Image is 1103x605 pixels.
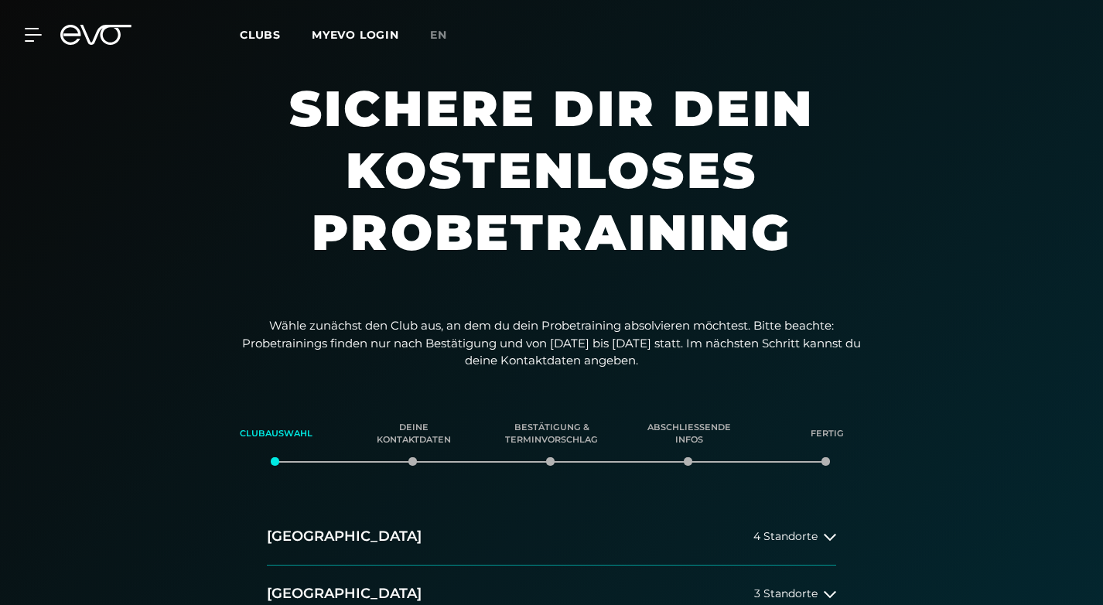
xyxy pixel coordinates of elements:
button: [GEOGRAPHIC_DATA]4 Standorte [267,508,836,566]
div: Fertig [777,413,876,455]
a: Clubs [240,27,312,42]
span: en [430,28,447,42]
h2: [GEOGRAPHIC_DATA] [267,527,422,546]
div: Abschließende Infos [640,413,739,455]
h1: Sichere dir dein kostenloses Probetraining [196,77,907,294]
p: Wähle zunächst den Club aus, an dem du dein Probetraining absolvieren möchtest. Bitte beachte: Pr... [242,317,861,370]
div: Bestätigung & Terminvorschlag [502,413,601,455]
div: Clubauswahl [227,413,326,455]
div: Deine Kontaktdaten [364,413,463,455]
span: 3 Standorte [754,588,818,600]
h2: [GEOGRAPHIC_DATA] [267,584,422,603]
span: Clubs [240,28,281,42]
span: 4 Standorte [753,531,818,542]
a: en [430,26,466,44]
a: MYEVO LOGIN [312,28,399,42]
